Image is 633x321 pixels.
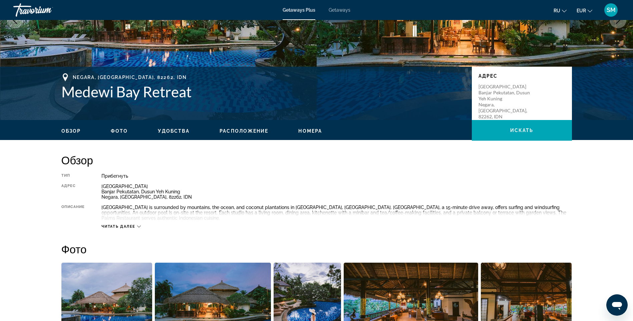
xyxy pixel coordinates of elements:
p: Адрес [479,73,565,79]
div: Тип [61,173,85,179]
button: Previous image [7,12,23,28]
span: ru [554,8,560,13]
div: Адрес [61,184,85,200]
button: Номера [298,128,322,134]
button: Change currency [577,6,592,15]
button: User Menu [602,3,620,17]
span: SM [607,7,616,13]
button: искать [472,120,572,141]
a: Travorium [13,1,80,19]
button: Фото [111,128,128,134]
h2: Фото [61,242,572,256]
button: Удобства [158,128,190,134]
span: искать [510,128,534,133]
button: Обзор [61,128,81,134]
iframe: Schaltfläche zum Öffnen des Messaging-Fensters [606,294,628,316]
a: Getaways Plus [283,7,315,13]
span: Читать далее [101,224,135,229]
div: Прибегнуть [101,173,572,179]
span: EUR [577,8,586,13]
h2: Обзор [61,153,572,167]
button: Читать далее [101,224,141,229]
div: Описание [61,205,85,221]
h1: Medewi Bay Retreat [61,83,465,100]
p: [GEOGRAPHIC_DATA] Banjar Pekutatan, Dusun Yeh Kuning Negara, [GEOGRAPHIC_DATA], 82262, IDN [479,84,532,120]
div: [GEOGRAPHIC_DATA] is surrounded by mountains, the ocean, and coconut plantations in [GEOGRAPHIC_D... [101,205,572,221]
button: Расположение [220,128,268,134]
button: Change language [554,6,567,15]
a: Getaways [329,7,350,13]
button: Next image [610,12,626,28]
span: Negara, [GEOGRAPHIC_DATA], 82262, IDN [73,75,187,80]
div: [GEOGRAPHIC_DATA] Banjar Pekutatan, Dusun Yeh Kuning Negara, [GEOGRAPHIC_DATA], 82262, IDN [101,184,572,200]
